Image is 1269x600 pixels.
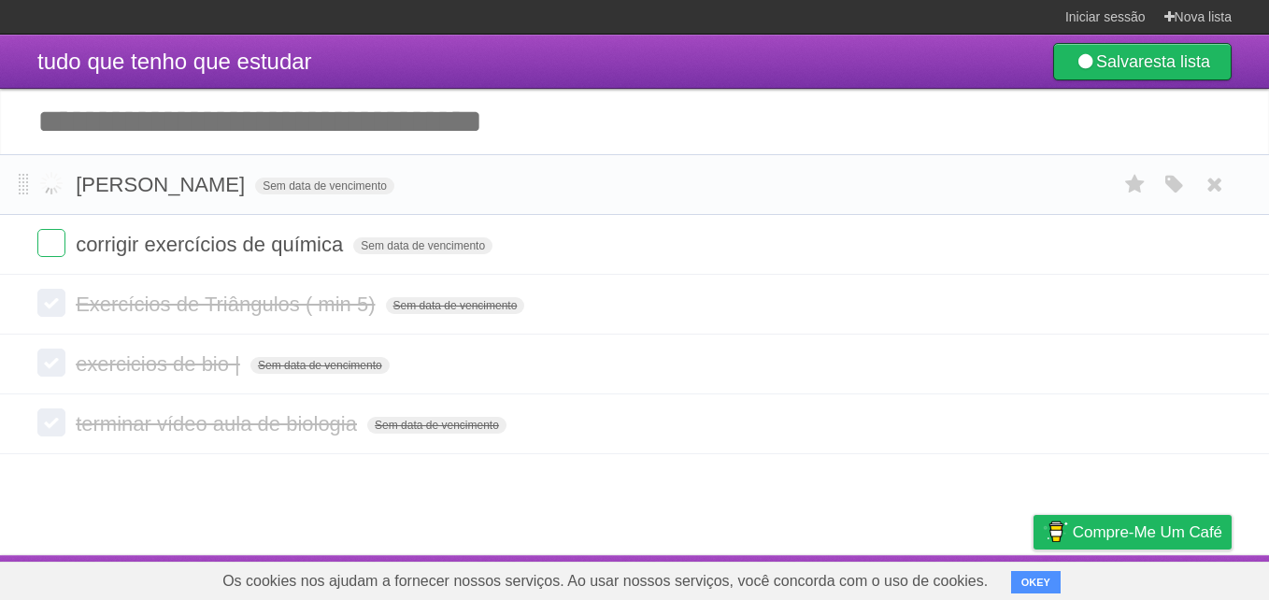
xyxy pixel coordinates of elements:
a: Sugira um recurso [1109,560,1232,595]
label: Done [37,229,65,257]
button: OKEY [1011,571,1061,593]
span: terminar vídeo aula de biologia [76,412,362,436]
span: Sem data de vencimento [386,297,525,314]
label: Done [37,408,65,436]
span: Sem data de vencimento [367,417,506,434]
span: Sem data de vencimento [353,237,492,254]
span: Os cookies nos ajudam a fornecer nossos serviços. Ao usar nossos serviços, você concorda com o us... [204,563,1006,600]
label: Done [37,289,65,317]
span: corrigir exercícios de química [76,233,348,256]
span: tudo que tenho que estudar [37,49,312,74]
span: Compre-me um café [1073,516,1222,549]
span: Sem data de vencimento [250,357,390,374]
span: Exercícios de Triângulos ( min 5) [76,293,379,316]
b: esta lista [1144,52,1210,71]
span: exercicios de bio | [76,352,245,376]
a: Desenvolvedores [798,560,914,595]
span: Sem data de vencimento [255,178,394,194]
a: Sobre [735,560,776,595]
a: Compre-me um café [1034,515,1232,550]
label: Star task [1118,169,1153,200]
a: Termos [936,560,985,595]
span: [PERSON_NAME] [76,173,250,196]
font: Nova lista [1175,9,1232,24]
img: Compre-me um café [1043,516,1068,548]
label: Done [37,169,65,197]
label: Done [37,349,65,377]
a: Privacidade [1008,560,1087,595]
font: Salvar [1096,52,1210,71]
a: Salvaresta lista [1053,43,1232,80]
